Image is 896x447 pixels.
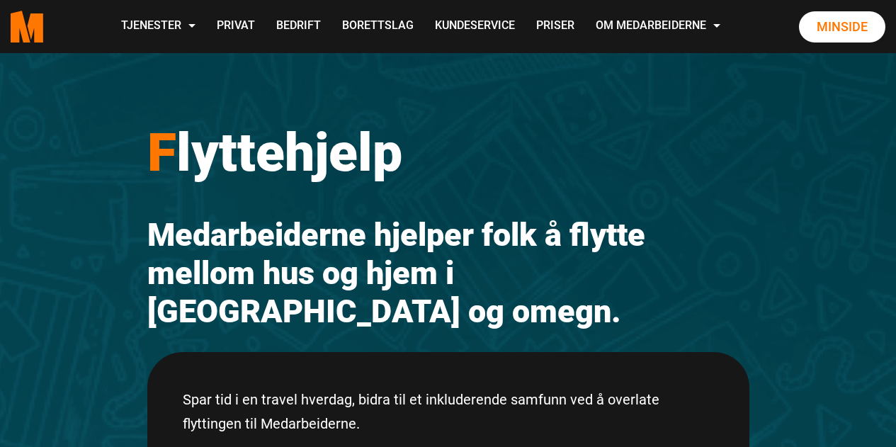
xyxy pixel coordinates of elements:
a: Privat [206,1,266,52]
a: Bedrift [266,1,331,52]
a: Priser [526,1,585,52]
h1: lyttehjelp [147,120,749,184]
a: Om Medarbeiderne [585,1,731,52]
a: Kundeservice [424,1,526,52]
a: Borettslag [331,1,424,52]
p: Spar tid i en travel hverdag, bidra til et inkluderende samfunn ved å overlate flyttingen til Med... [183,387,714,436]
a: Tjenester [110,1,206,52]
span: F [147,121,176,183]
a: Minside [799,11,885,43]
h2: Medarbeiderne hjelper folk å flytte mellom hus og hjem i [GEOGRAPHIC_DATA] og omegn. [147,216,749,331]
